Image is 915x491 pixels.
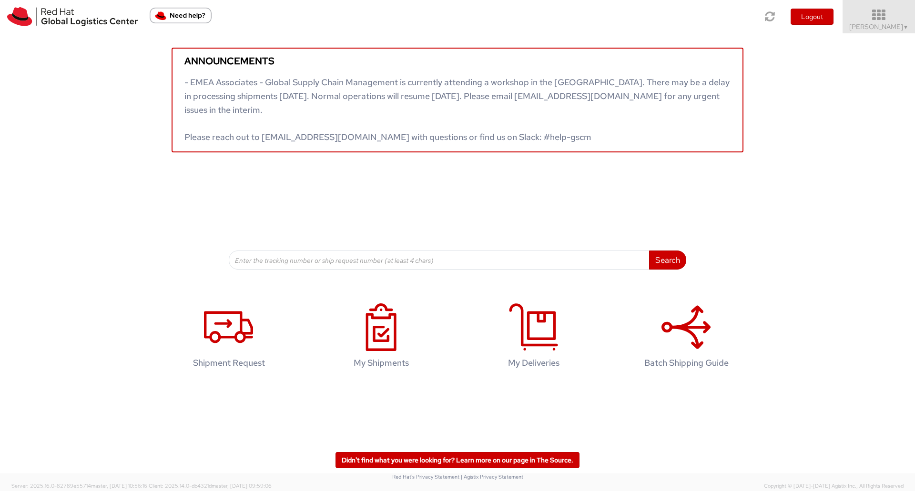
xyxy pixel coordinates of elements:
h5: Announcements [184,56,731,66]
h4: Batch Shipping Guide [625,358,748,368]
span: Client: 2025.14.0-db4321d [149,482,272,489]
a: Shipment Request [157,293,300,382]
span: - EMEA Associates - Global Supply Chain Management is currently attending a workshop in the [GEOG... [184,77,730,142]
h4: My Deliveries [472,358,595,368]
a: My Shipments [310,293,453,382]
span: master, [DATE] 09:59:06 [212,482,272,489]
h4: Shipment Request [167,358,290,368]
a: Batch Shipping Guide [615,293,758,382]
span: ▼ [903,23,909,31]
span: Copyright © [DATE]-[DATE] Agistix Inc., All Rights Reserved [764,482,904,490]
a: Didn't find what you were looking for? Learn more on our page in The Source. [335,452,579,468]
a: Announcements - EMEA Associates - Global Supply Chain Management is currently attending a worksho... [172,48,743,152]
span: Server: 2025.16.0-82789e55714 [11,482,147,489]
a: My Deliveries [462,293,605,382]
img: rh-logistics-00dfa346123c4ec078e1.svg [7,7,138,26]
a: | Agistix Privacy Statement [461,473,523,480]
a: Red Hat's Privacy Statement [392,473,459,480]
span: master, [DATE] 10:56:16 [91,482,147,489]
input: Enter the tracking number or ship request number (at least 4 chars) [229,251,650,270]
button: Logout [791,9,834,25]
button: Search [649,251,686,270]
h4: My Shipments [320,358,443,368]
span: [PERSON_NAME] [849,22,909,31]
button: Need help? [150,8,212,23]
